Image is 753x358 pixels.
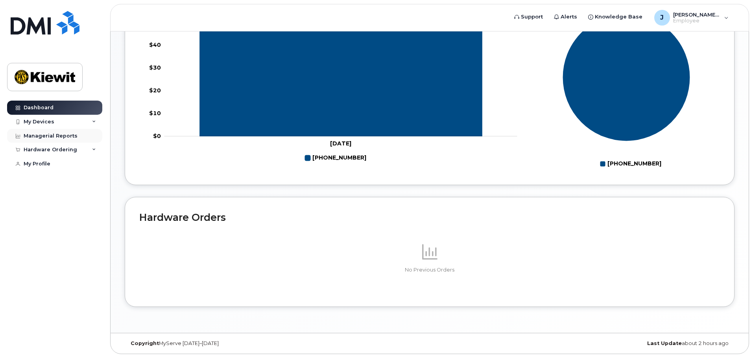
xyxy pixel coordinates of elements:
[521,13,543,21] span: Support
[649,10,734,26] div: Jarrod.Stewart
[139,211,720,223] h2: Hardware Orders
[330,140,351,147] tspan: [DATE]
[583,9,648,25] a: Knowledge Base
[131,340,159,346] strong: Copyright
[305,151,366,165] g: Legend
[200,20,482,137] g: 913-660-3915
[595,13,642,21] span: Knowledge Base
[149,87,161,94] tspan: $20
[305,151,366,165] g: 913-660-3915
[561,13,577,21] span: Alerts
[647,340,682,346] strong: Last Update
[563,14,690,141] g: Series
[673,11,720,18] span: [PERSON_NAME].[PERSON_NAME]
[125,340,328,347] div: MyServe [DATE]–[DATE]
[149,64,161,71] tspan: $30
[139,266,720,274] p: No Previous Orders
[531,340,735,347] div: about 2 hours ago
[563,14,690,171] g: Chart
[153,132,161,140] tspan: $0
[600,157,661,171] g: Legend
[660,13,664,22] span: J
[548,9,583,25] a: Alerts
[509,9,548,25] a: Support
[673,18,720,24] span: Employee
[719,324,747,352] iframe: Messenger Launcher
[149,41,161,48] tspan: $40
[149,110,161,117] tspan: $10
